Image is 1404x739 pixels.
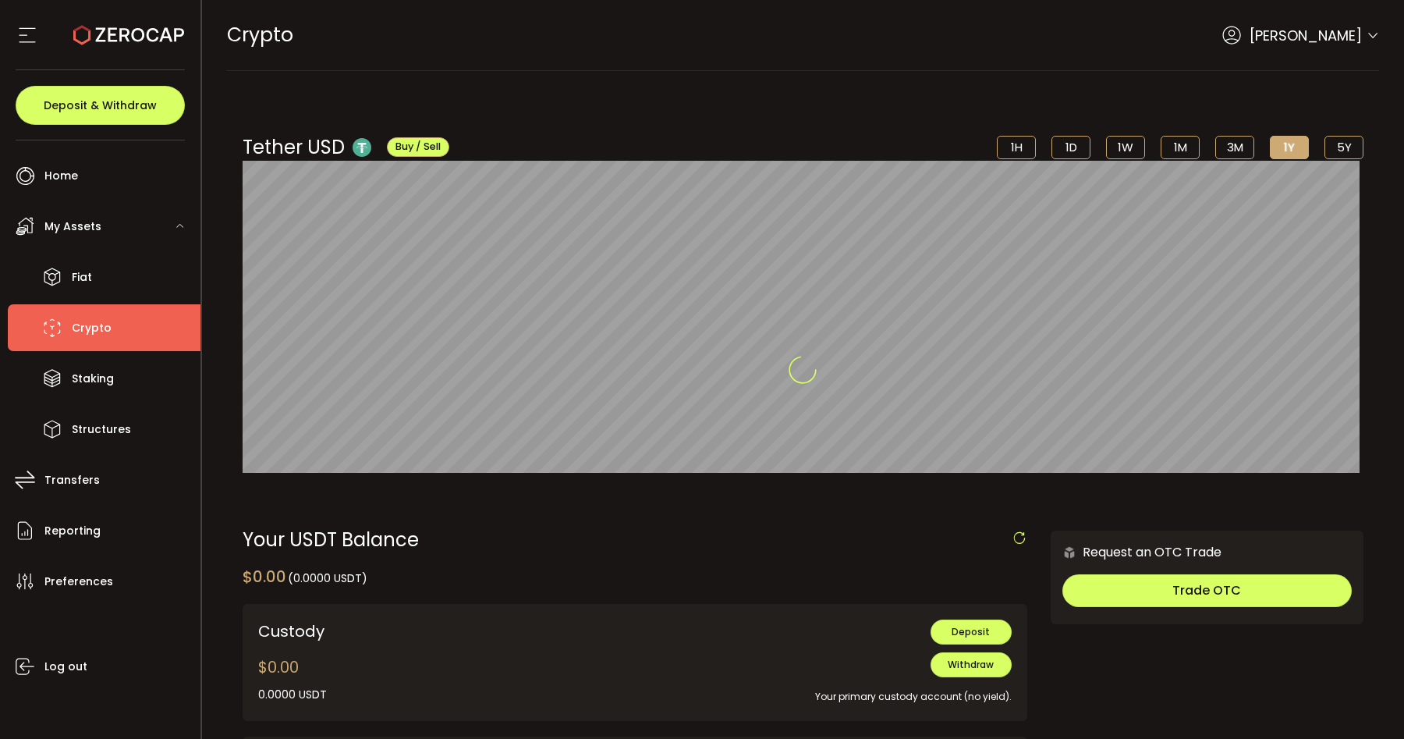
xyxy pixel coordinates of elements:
span: Log out [44,656,87,678]
span: Preferences [44,570,113,593]
button: Deposit & Withdraw [16,86,185,125]
span: Home [44,165,78,187]
span: Fiat [72,266,92,289]
span: My Assets [44,215,101,238]
span: Deposit & Withdraw [44,100,157,111]
span: Reporting [44,520,101,542]
span: Crypto [72,317,112,339]
span: Staking [72,368,114,390]
span: Structures [72,418,131,441]
span: Transfers [44,469,100,492]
